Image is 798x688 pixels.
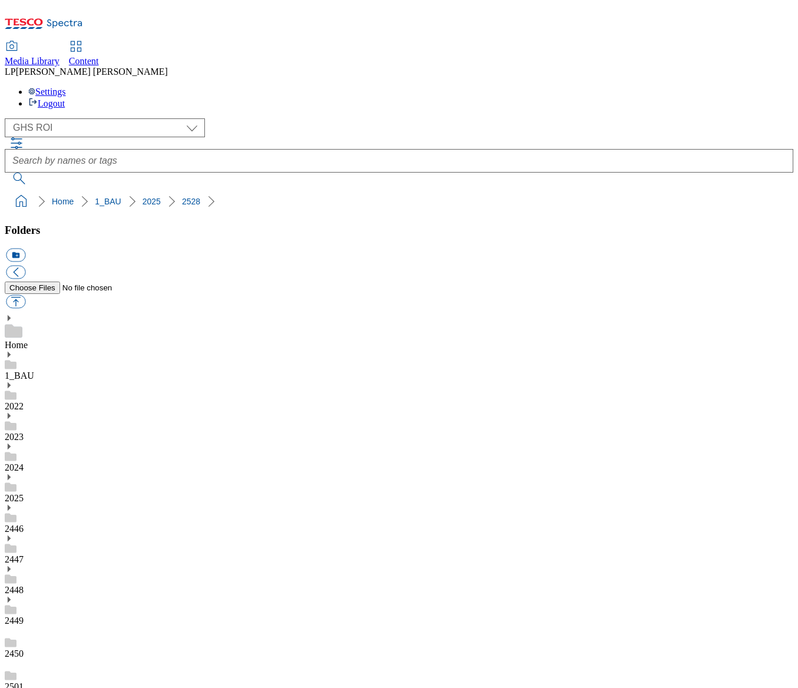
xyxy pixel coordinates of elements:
span: LP [5,67,16,77]
span: [PERSON_NAME] [PERSON_NAME] [16,67,168,77]
nav: breadcrumb [5,190,793,213]
a: Logout [28,98,65,108]
a: 1_BAU [5,371,34,381]
a: Content [69,42,99,67]
a: 2450 [5,649,24,659]
a: Settings [28,87,66,97]
a: 2446 [5,524,24,534]
span: Content [69,56,99,66]
a: 2023 [5,432,24,442]
a: 2528 [182,197,200,206]
a: 2025 [5,493,24,503]
a: Media Library [5,42,59,67]
a: 2025 [143,197,161,206]
input: Search by names or tags [5,149,793,173]
a: home [12,192,31,211]
a: Home [5,340,28,350]
a: 2024 [5,462,24,472]
h3: Folders [5,224,793,237]
a: 2022 [5,401,24,411]
a: 2447 [5,554,24,564]
span: Media Library [5,56,59,66]
a: 2449 [5,616,24,626]
a: 1_BAU [95,197,121,206]
a: Home [52,197,74,206]
a: 2448 [5,585,24,595]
